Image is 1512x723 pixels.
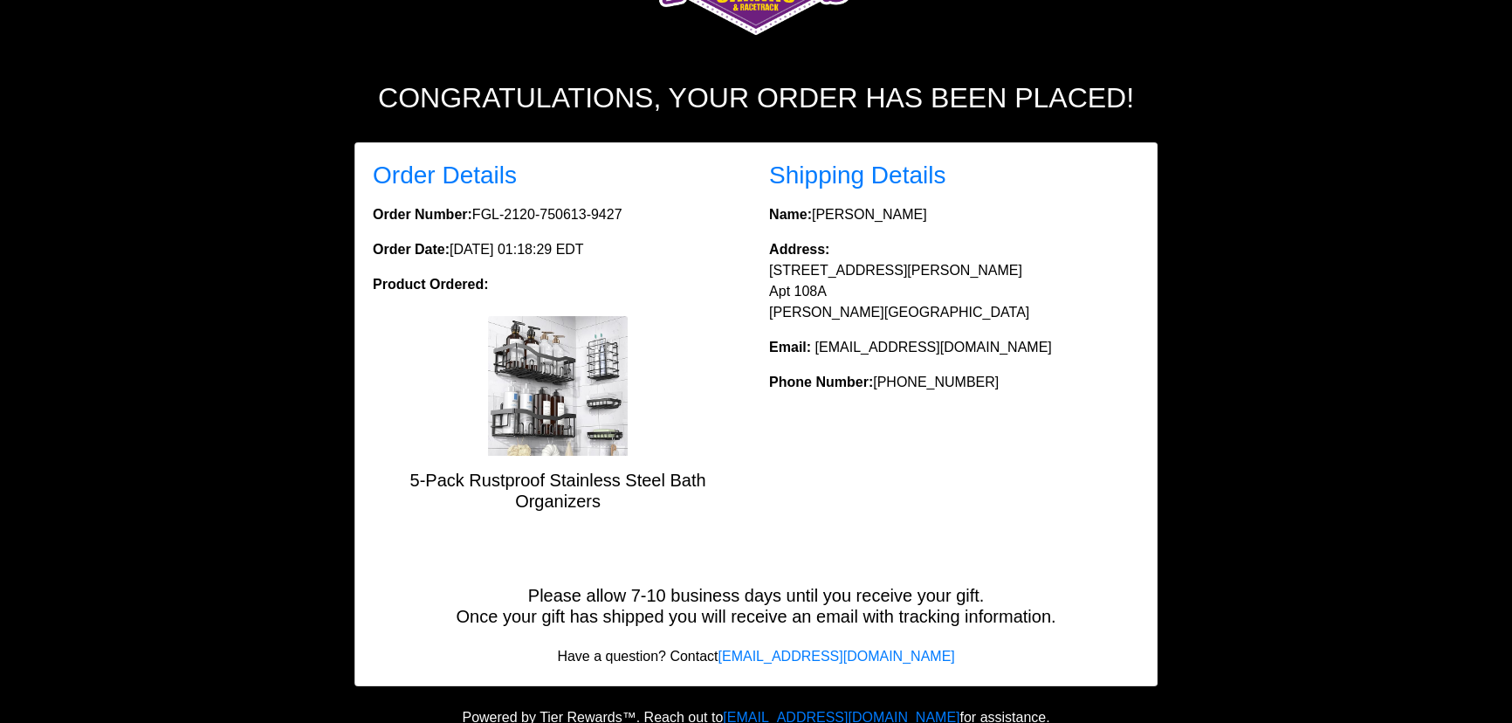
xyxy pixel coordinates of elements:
[355,585,1157,606] h5: Please allow 7-10 business days until you receive your gift.
[373,277,488,292] strong: Product Ordered:
[373,242,450,257] strong: Order Date:
[355,606,1157,627] h5: Once your gift has shipped you will receive an email with tracking information.
[769,239,1139,323] p: [STREET_ADDRESS][PERSON_NAME] Apt 108A [PERSON_NAME][GEOGRAPHIC_DATA]
[373,204,743,225] p: FGL-2120-750613-9427
[769,337,1139,358] p: [EMAIL_ADDRESS][DOMAIN_NAME]
[769,375,873,389] strong: Phone Number:
[769,207,812,222] strong: Name:
[769,242,829,257] strong: Address:
[373,161,743,190] h3: Order Details
[373,239,743,260] p: [DATE] 01:18:29 EDT
[373,207,472,222] strong: Order Number:
[718,649,954,664] a: [EMAIL_ADDRESS][DOMAIN_NAME]
[769,372,1139,393] p: [PHONE_NUMBER]
[373,470,743,512] h5: 5-Pack Rustproof Stainless Steel Bath Organizers
[488,316,628,456] img: 5-Pack Rustproof Stainless Steel Bath Organizers
[769,340,811,355] strong: Email:
[769,161,1139,190] h3: Shipping Details
[355,648,1157,664] h6: Have a question? Contact
[769,204,1139,225] p: [PERSON_NAME]
[271,81,1241,114] h2: Congratulations, your order has been placed!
